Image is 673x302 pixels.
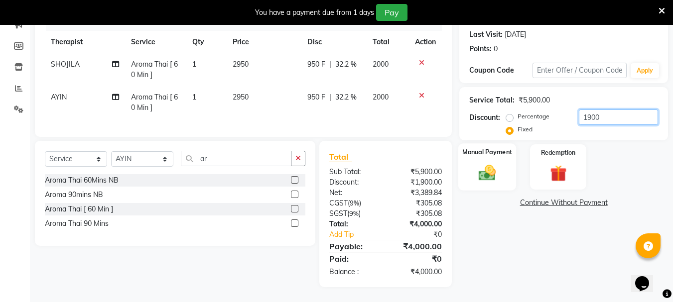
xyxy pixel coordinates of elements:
[349,209,359,217] span: 9%
[462,147,512,157] label: Manual Payment
[541,148,575,157] label: Redemption
[192,60,196,69] span: 1
[329,92,331,102] span: |
[386,208,449,219] div: ₹305.08
[45,218,109,229] div: Aroma Thai 90 Mins
[51,60,80,69] span: SHOJILA
[329,152,352,162] span: Total
[631,262,663,292] iframe: chat widget
[519,95,550,105] div: ₹5,900.00
[181,151,291,166] input: Search or Scan
[322,229,396,240] a: Add Tip
[335,92,357,102] span: 32.2 %
[45,31,125,53] th: Therapist
[533,63,627,78] input: Enter Offer / Coupon Code
[469,29,503,40] div: Last Visit:
[335,59,357,70] span: 32.2 %
[386,253,449,265] div: ₹0
[373,60,389,69] span: 2000
[322,267,386,277] div: Balance :
[494,44,498,54] div: 0
[386,240,449,252] div: ₹4,000.00
[51,93,67,101] span: AYIN
[473,163,501,183] img: _cash.svg
[131,60,178,79] span: Aroma Thai [ 60 Min ]
[45,175,119,186] div: Aroma Thai 60Mins NB
[518,112,549,121] label: Percentage
[233,60,249,69] span: 2950
[350,199,359,207] span: 9%
[545,163,572,184] img: _gift.svg
[45,204,113,214] div: Aroma Thai [ 60 Min ]
[322,167,386,177] div: Sub Total:
[469,44,492,54] div: Points:
[329,209,347,218] span: SGST
[373,93,389,101] span: 2000
[322,208,386,219] div: ( )
[376,4,407,21] button: Pay
[45,190,103,200] div: Aroma 90mins NB
[386,177,449,188] div: ₹1,900.00
[386,188,449,198] div: ₹3,389.84
[461,198,666,208] a: Continue Without Payment
[386,167,449,177] div: ₹5,900.00
[186,31,227,53] th: Qty
[322,219,386,229] div: Total:
[329,199,348,207] span: CGST
[192,93,196,101] span: 1
[469,65,532,76] div: Coupon Code
[329,59,331,70] span: |
[386,219,449,229] div: ₹4,000.00
[322,188,386,198] div: Net:
[505,29,526,40] div: [DATE]
[367,31,409,53] th: Total
[227,31,301,53] th: Price
[469,95,515,105] div: Service Total:
[397,229,450,240] div: ₹0
[322,240,386,252] div: Payable:
[322,198,386,208] div: ( )
[322,253,386,265] div: Paid:
[307,59,325,70] span: 950 F
[386,267,449,277] div: ₹4,000.00
[307,92,325,102] span: 950 F
[233,93,249,101] span: 2950
[518,125,533,134] label: Fixed
[631,63,659,78] button: Apply
[322,177,386,188] div: Discount:
[386,198,449,208] div: ₹305.08
[409,31,442,53] th: Action
[469,112,500,123] div: Discount:
[125,31,186,53] th: Service
[131,93,178,112] span: Aroma Thai [ 60 Min ]
[301,31,367,53] th: Disc
[255,7,374,18] div: You have a payment due from 1 days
